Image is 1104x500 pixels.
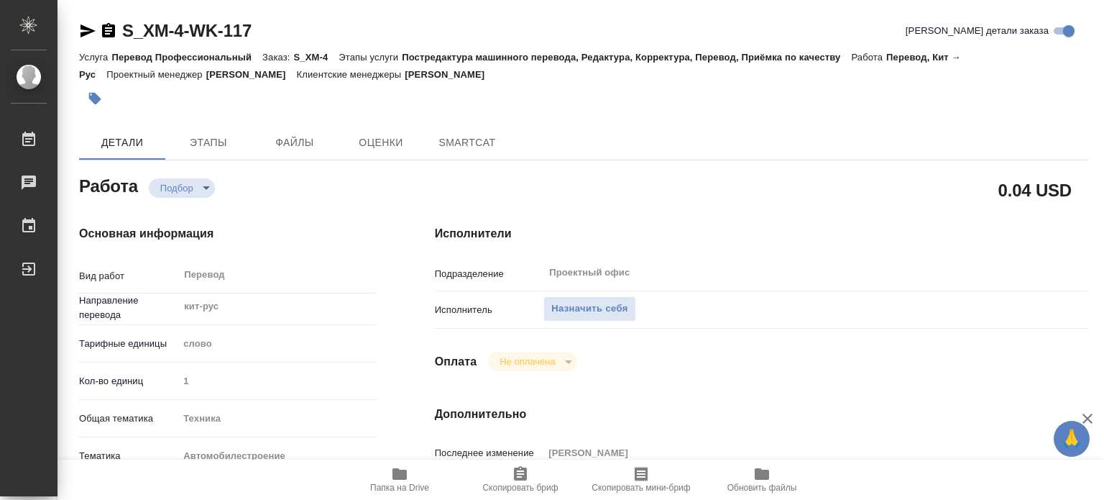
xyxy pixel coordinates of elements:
div: Подбор [149,178,215,198]
div: слово [178,332,377,356]
h4: Оплата [435,353,477,371]
p: Заказ: [262,52,293,63]
input: Пустое поле [178,371,377,391]
button: Скопировать мини-бриф [581,460,701,500]
button: Скопировать бриф [460,460,581,500]
h4: Основная информация [79,225,377,242]
span: Скопировать мини-бриф [592,483,690,493]
p: Кол-во единиц [79,374,178,388]
p: Услуга [79,52,111,63]
a: S_XM-4-WK-117 [122,21,252,40]
p: Последнее изменение [435,446,544,460]
p: Направление перевода [79,294,178,322]
span: Назначить себя [551,301,627,317]
span: [PERSON_NAME] детали заказа [906,24,1049,38]
span: Детали [88,134,157,152]
button: Подбор [156,182,198,194]
button: Обновить файлы [701,460,822,500]
span: Скопировать бриф [482,483,558,493]
button: Не оплачена [495,355,559,368]
div: Техника [178,406,377,431]
div: Подбор [488,352,576,371]
div: Автомобилестроение [178,444,377,468]
span: 🙏 [1059,424,1084,454]
span: Обновить файлы [727,483,797,493]
span: Файлы [260,134,329,152]
span: Этапы [174,134,243,152]
p: S_XM-4 [294,52,339,63]
p: Работа [851,52,886,63]
span: Папка на Drive [370,483,429,493]
p: Тематика [79,449,178,463]
h4: Дополнительно [435,406,1088,423]
p: Клиентские менеджеры [297,69,405,80]
button: Папка на Drive [339,460,460,500]
span: Оценки [346,134,415,152]
p: Постредактура машинного перевода, Редактура, Корректура, Перевод, Приёмка по качеству [402,52,851,63]
p: Проектный менеджер [106,69,206,80]
p: Этапы услуги [339,52,402,63]
h2: Работа [79,172,138,198]
h2: 0.04 USD [998,178,1072,202]
h4: Исполнители [435,225,1088,242]
input: Пустое поле [543,442,1034,463]
p: Общая тематика [79,412,178,426]
p: Исполнитель [435,303,544,317]
p: Вид работ [79,269,178,283]
button: 🙏 [1054,421,1090,457]
p: [PERSON_NAME] [405,69,495,80]
button: Добавить тэг [79,83,111,114]
button: Скопировать ссылку для ЯМессенджера [79,22,96,40]
button: Скопировать ссылку [100,22,117,40]
button: Назначить себя [543,296,635,322]
p: Перевод Профессиональный [111,52,262,63]
p: Подразделение [435,267,544,281]
span: SmartCat [433,134,502,152]
p: Тарифные единицы [79,337,178,351]
p: [PERSON_NAME] [206,69,297,80]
